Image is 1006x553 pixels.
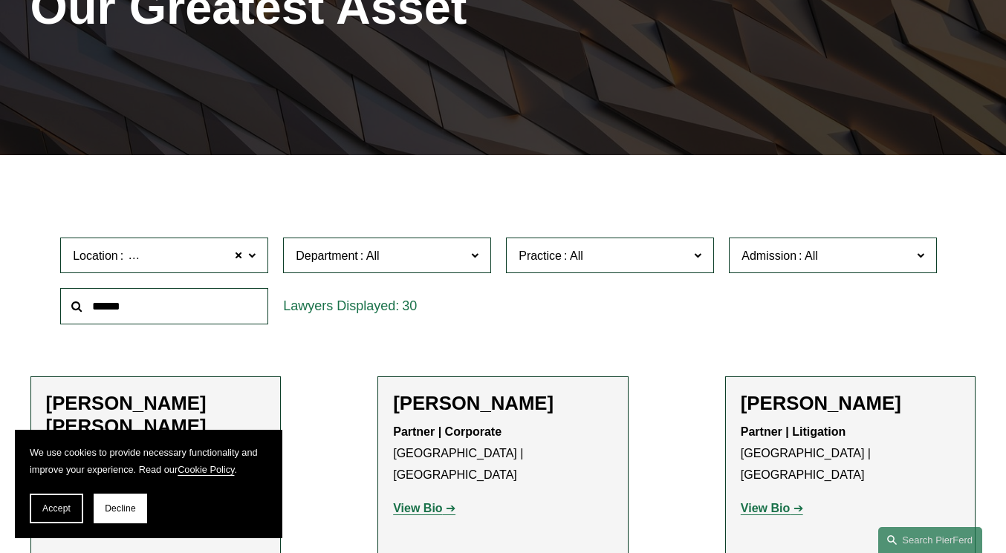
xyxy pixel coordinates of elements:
h2: [PERSON_NAME] [PERSON_NAME] [46,392,266,438]
span: [GEOGRAPHIC_DATA] [126,246,250,266]
span: Accept [42,503,71,514]
span: Decline [105,503,136,514]
p: We use cookies to provide necessary functionality and improve your experience. Read our . [30,445,267,479]
span: Location [73,249,118,262]
a: View Bio [393,502,455,514]
strong: Partner | Litigation [741,425,846,438]
span: 30 [402,298,417,313]
section: Cookie banner [15,430,282,538]
strong: View Bio [741,502,790,514]
p: [GEOGRAPHIC_DATA] | [GEOGRAPHIC_DATA] [393,422,613,485]
h2: [PERSON_NAME] [741,392,961,415]
strong: View Bio [393,502,442,514]
button: Accept [30,494,83,523]
a: Search this site [878,527,982,553]
p: [GEOGRAPHIC_DATA] | [GEOGRAPHIC_DATA] [741,422,961,485]
h2: [PERSON_NAME] [393,392,613,415]
a: View Bio [741,502,803,514]
span: Admission [741,249,796,262]
span: Department [296,249,358,262]
a: Cookie Policy [178,464,234,475]
button: Decline [94,494,147,523]
strong: Partner | Corporate [393,425,502,438]
span: Practice [519,249,562,262]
